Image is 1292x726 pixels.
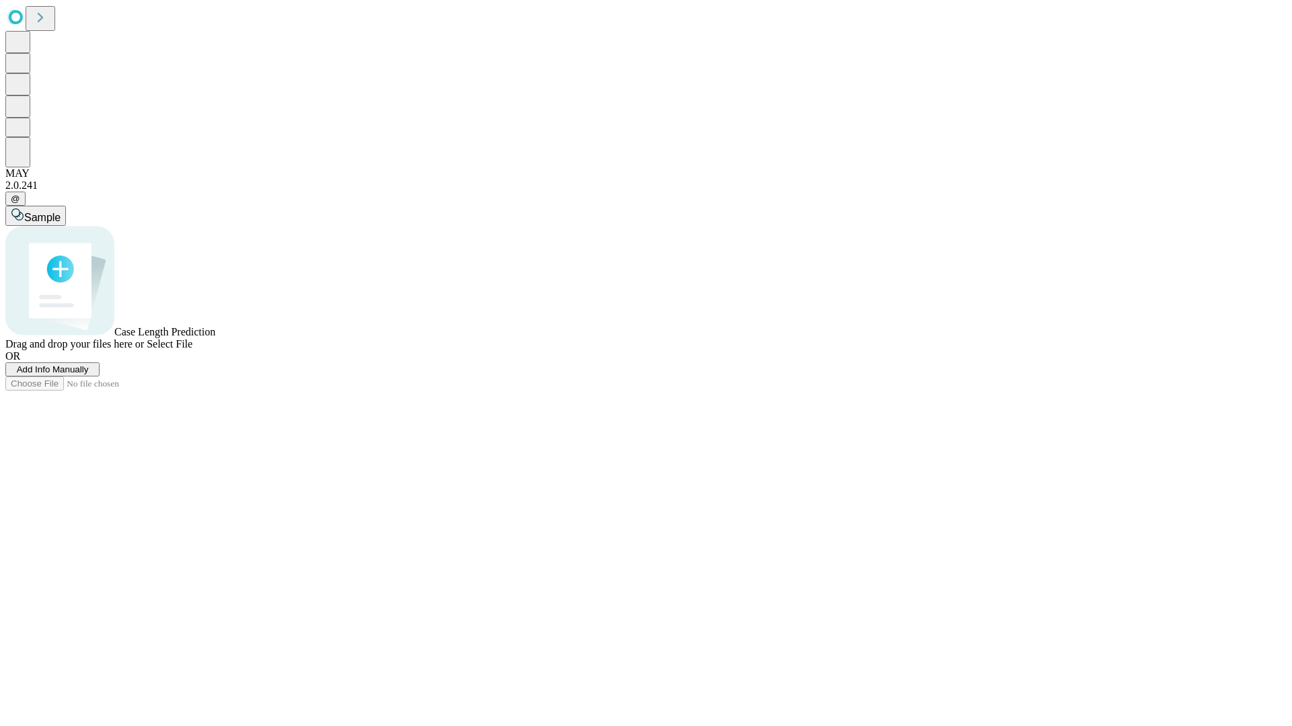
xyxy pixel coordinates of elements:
button: Add Info Manually [5,362,100,376]
button: Sample [5,206,66,226]
span: Drag and drop your files here or [5,338,144,350]
span: Add Info Manually [17,364,89,374]
div: 2.0.241 [5,179,1287,192]
span: Sample [24,212,61,223]
span: OR [5,350,20,362]
span: @ [11,194,20,204]
button: @ [5,192,26,206]
span: Case Length Prediction [114,326,215,337]
span: Select File [147,338,192,350]
div: MAY [5,167,1287,179]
